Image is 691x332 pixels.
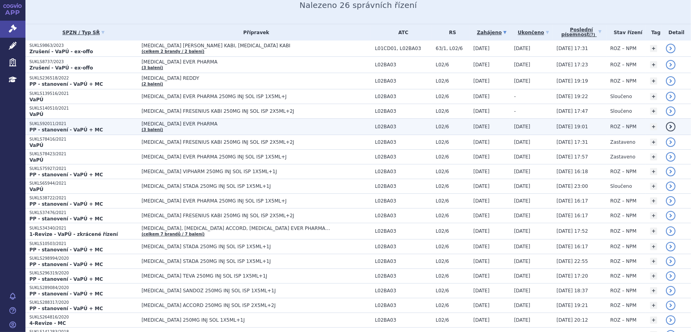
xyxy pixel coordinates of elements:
span: 63/1, L02/6 [436,46,470,51]
span: [MEDICAL_DATA] FRESENIUS KABI 250MG INJ SOL ISP 2X5ML+2J [142,139,340,145]
span: [DATE] [514,244,530,249]
a: detail [666,286,675,295]
strong: PP - stanovení - VaPÚ + MC [29,201,103,207]
span: [DATE] [474,139,490,145]
span: [MEDICAL_DATA] VIPHARM 250MG INJ SOL ISP 1X5ML+1J [142,169,340,174]
p: SUKLS75927/2021 [29,166,138,172]
span: L02/6 [436,108,470,114]
a: (3 balení) [142,66,163,70]
span: [DATE] [474,94,490,99]
span: [DATE] 16:17 [557,213,588,218]
span: [DATE] [474,259,490,264]
p: SUKLS92011/2021 [29,121,138,127]
p: SUKLS78423/2021 [29,151,138,157]
span: [DATE] [514,303,530,308]
span: L02/6 [436,169,470,174]
strong: VaPÚ [29,112,43,117]
span: L02BA03 [375,108,432,114]
span: Sloučeno [610,183,632,189]
span: [MEDICAL_DATA] STADA 250MG INJ SOL ISP 1X5ML+1J [142,183,340,189]
a: detail [666,315,675,325]
p: SUKLS34340/2021 [29,226,138,231]
span: [MEDICAL_DATA] TEVA 250MG INJ SOL ISP 1X5ML+1J [142,273,340,279]
span: [DATE] 19:21 [557,303,588,308]
span: [DATE] 16:17 [557,244,588,249]
span: ROZ – NPM [610,213,637,218]
span: [DATE] [514,213,530,218]
span: [DATE] [514,228,530,234]
a: detail [666,242,675,251]
span: - [514,94,516,99]
span: [MEDICAL_DATA] FRESENIUS KABI 250MG INJ SOL ISP 2X5ML+2J [142,213,340,218]
strong: Zrušení - VaPÚ - ex-offo [29,49,93,54]
span: ROZ – NPM [610,259,637,264]
a: detail [666,60,675,69]
strong: Zrušení - VaPÚ - ex-offo [29,65,93,71]
strong: VaPÚ [29,97,43,102]
span: [DATE] [514,154,530,160]
a: + [650,302,657,309]
a: + [650,61,657,68]
p: SUKLS288317/2020 [29,300,138,305]
span: [DATE] [514,46,530,51]
span: [DATE] [474,303,490,308]
span: [MEDICAL_DATA] EVER PHARMA 250MG INJ SOL ISP 1X5ML+J [142,198,340,204]
span: Sloučeno [610,108,632,114]
span: [DATE] 19:19 [557,78,588,84]
span: [DATE] 17:31 [557,46,588,51]
span: L02BA03 [375,259,432,264]
th: ATC [371,24,432,41]
span: [MEDICAL_DATA] STADA 250MG INJ SOL ISP 1X5ML+1J [142,259,340,264]
span: L02BA03 [375,154,432,160]
strong: PP - stanovení - VaPÚ + MC [29,262,103,267]
span: L01CD01, L02BA03 [375,46,432,51]
span: L02/6 [436,259,470,264]
p: SUKLS236518/2022 [29,75,138,81]
p: SUKLS78416/2021 [29,137,138,142]
span: L02/6 [436,273,470,279]
a: (celkem 2 brandy / 2 balení) [142,49,204,54]
a: detail [666,271,675,281]
span: Zastaveno [610,139,635,145]
p: SUKLS37476/2021 [29,210,138,216]
a: + [650,108,657,115]
a: + [650,183,657,190]
a: detail [666,226,675,236]
p: SUKLS264816/2020 [29,315,138,320]
span: [DATE] [474,108,490,114]
span: [DATE] [514,124,530,129]
strong: PP - stanovení - VaPÚ + MC [29,291,103,297]
span: [DATE] 17:23 [557,62,588,68]
span: [DATE] [474,124,490,129]
strong: PP - stanovení - VaPÚ + MC [29,306,103,311]
span: [DATE] 16:17 [557,198,588,204]
span: L02/6 [436,154,470,160]
span: ROZ – NPM [610,273,637,279]
a: + [650,197,657,205]
span: L02/6 [436,183,470,189]
a: detail [666,167,675,176]
strong: VaPÚ [29,187,43,192]
strong: PP - stanovení - VaPÚ + MC [29,81,103,87]
span: [MEDICAL_DATA] EVER PHARMA [142,59,340,65]
abbr: (?) [589,33,595,37]
a: (3 balení) [142,127,163,132]
a: (2 balení) [142,82,163,86]
span: [MEDICAL_DATA] EVER PHARMA 250MG INJ SOL ISP 1X5ML+J [142,94,340,99]
a: + [650,272,657,280]
span: ROZ – NPM [610,198,637,204]
p: SUKLS296319/2020 [29,270,138,276]
span: L02/6 [436,228,470,234]
span: [MEDICAL_DATA], [MEDICAL_DATA] ACCORD, [MEDICAL_DATA] EVER PHARMA… [142,226,340,231]
span: [DATE] 17:31 [557,139,588,145]
span: L02BA03 [375,213,432,218]
span: [DATE] [474,228,490,234]
span: L02/6 [436,62,470,68]
span: L02BA03 [375,317,432,323]
span: L02BA03 [375,303,432,308]
strong: PP - stanovení - VaPÚ + MC [29,276,103,282]
span: [DATE] 17:47 [557,108,588,114]
span: [MEDICAL_DATA] ACCORD 250MG INJ SOL ISP 2X5ML+2J [142,303,340,308]
th: Přípravek [138,24,371,41]
span: L02BA03 [375,228,432,234]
